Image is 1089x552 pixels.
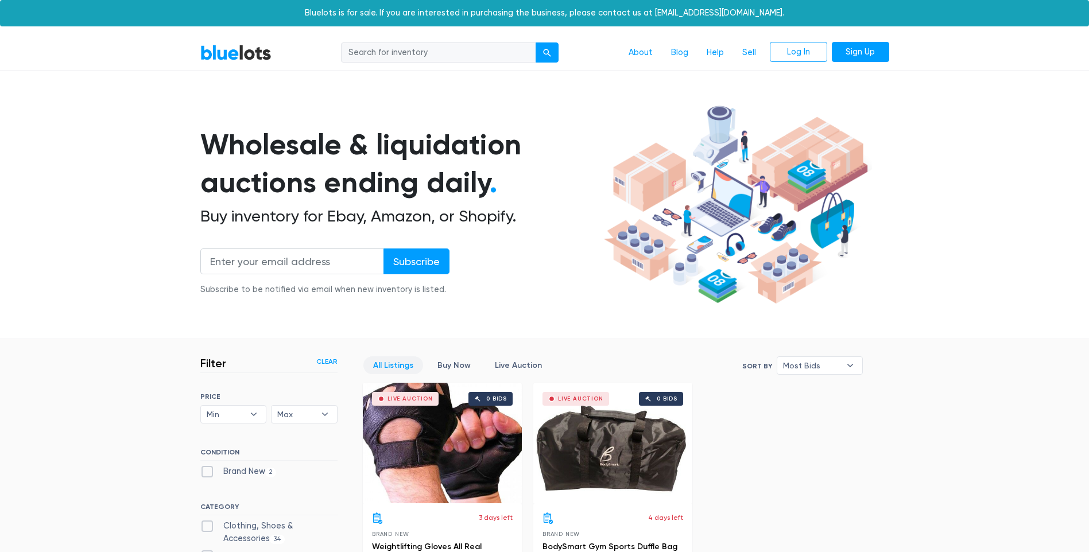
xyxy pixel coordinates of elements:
[200,283,449,296] div: Subscribe to be notified via email when new inventory is listed.
[363,356,423,374] a: All Listings
[558,396,603,402] div: Live Auction
[832,42,889,63] a: Sign Up
[657,396,677,402] div: 0 bids
[697,42,733,64] a: Help
[383,248,449,274] input: Subscribe
[372,531,409,537] span: Brand New
[533,383,692,503] a: Live Auction 0 bids
[542,531,580,537] span: Brand New
[265,468,277,477] span: 2
[200,207,600,226] h2: Buy inventory for Ebay, Amazon, or Shopify.
[662,42,697,64] a: Blog
[648,512,683,523] p: 4 days left
[200,248,384,274] input: Enter your email address
[313,406,337,423] b: ▾
[428,356,480,374] a: Buy Now
[200,520,338,545] label: Clothing, Shoes & Accessories
[200,392,338,401] h6: PRICE
[200,44,272,61] a: BlueLots
[341,42,536,63] input: Search for inventory
[485,356,552,374] a: Live Auction
[200,465,277,478] label: Brand New
[838,357,862,374] b: ▾
[316,356,338,367] a: Clear
[200,503,338,515] h6: CATEGORY
[277,406,315,423] span: Max
[479,512,513,523] p: 3 days left
[783,357,840,374] span: Most Bids
[742,361,772,371] label: Sort By
[733,42,765,64] a: Sell
[770,42,827,63] a: Log In
[542,542,677,551] a: BodySmart Gym Sports Duffle Bag
[600,100,872,309] img: hero-ee84e7d0318cb26816c560f6b4441b76977f77a177738b4e94f68c95b2b83dbb.png
[486,396,507,402] div: 0 bids
[200,356,226,370] h3: Filter
[200,448,338,461] h6: CONDITION
[270,535,285,544] span: 34
[242,406,266,423] b: ▾
[363,383,522,503] a: Live Auction 0 bids
[387,396,433,402] div: Live Auction
[619,42,662,64] a: About
[207,406,245,423] span: Min
[490,165,497,200] span: .
[200,126,600,202] h1: Wholesale & liquidation auctions ending daily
